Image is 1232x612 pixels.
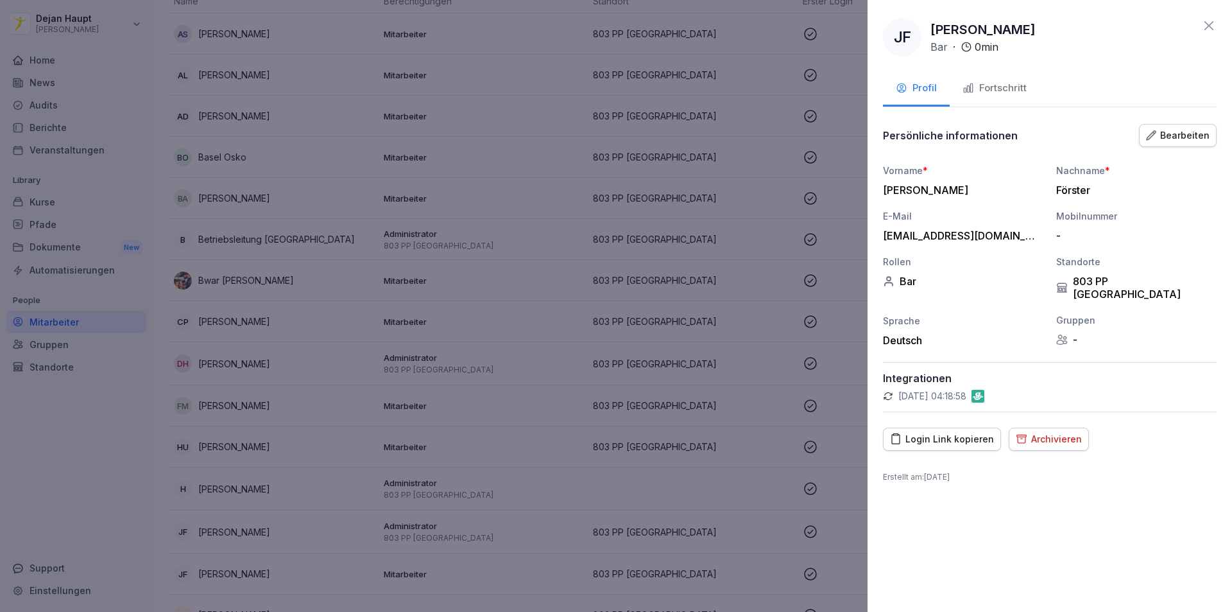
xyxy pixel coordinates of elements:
button: Bearbeiten [1139,124,1217,147]
div: [PERSON_NAME] [883,184,1037,197]
div: Bar [883,275,1043,288]
div: Vorname [883,164,1043,177]
div: Deutsch [883,334,1043,347]
p: 0 min [975,39,998,55]
div: 803 PP [GEOGRAPHIC_DATA] [1056,275,1217,301]
img: gastromatic.png [971,390,984,403]
div: [EMAIL_ADDRESS][DOMAIN_NAME] [883,229,1037,242]
div: E-Mail [883,209,1043,223]
p: Integrationen [883,372,1217,385]
div: Bearbeiten [1146,128,1210,143]
p: Persönliche informationen [883,129,1018,142]
div: Mobilnummer [1056,209,1217,223]
div: JF [883,18,921,57]
div: Sprache [883,314,1043,328]
div: - [1056,229,1210,242]
div: Login Link kopieren [890,432,994,446]
div: Fortschritt [963,81,1027,96]
div: Förster [1056,184,1210,197]
div: · [930,39,998,55]
p: Erstellt am : [DATE] [883,471,1217,483]
p: Bar [930,39,948,55]
div: Profil [896,81,937,96]
p: [PERSON_NAME] [930,20,1036,39]
div: Archivieren [1016,432,1082,446]
div: Gruppen [1056,313,1217,327]
div: Rollen [883,255,1043,268]
div: - [1056,333,1217,346]
button: Fortschritt [950,72,1039,107]
p: [DATE] 04:18:58 [898,390,966,403]
div: Nachname [1056,164,1217,177]
div: Standorte [1056,255,1217,268]
button: Profil [883,72,950,107]
button: Login Link kopieren [883,428,1001,451]
button: Archivieren [1009,428,1089,451]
